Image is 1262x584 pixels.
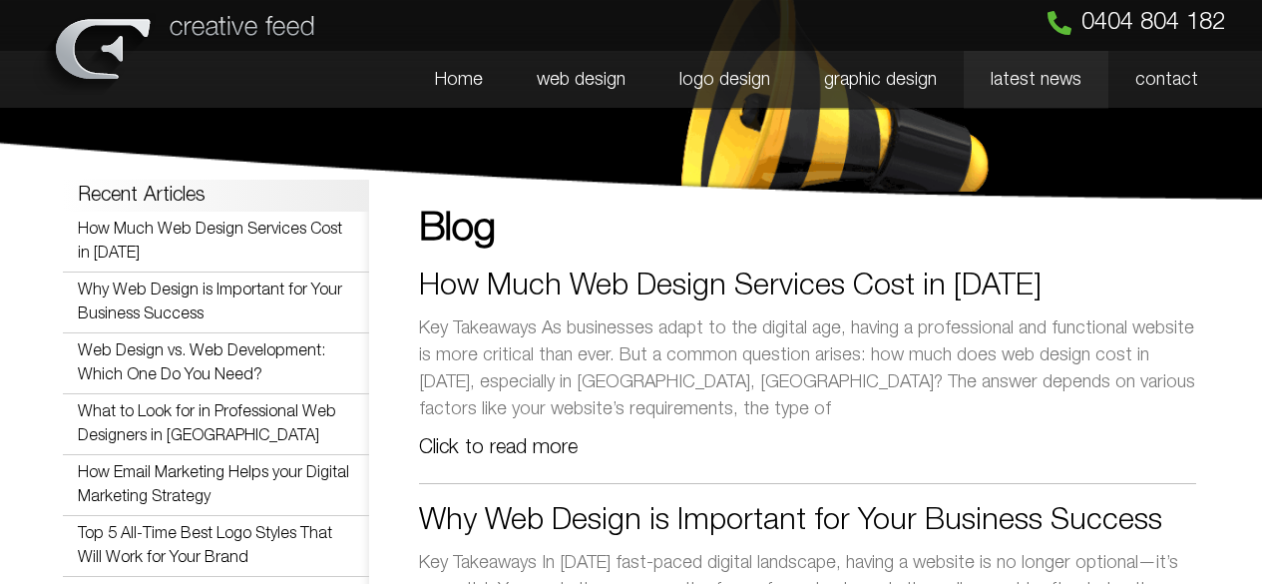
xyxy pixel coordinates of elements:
a: latest news [964,51,1108,109]
a: Why Web Design is Important for Your Business Success [78,284,342,321]
a: 0404 804 182 [1048,11,1225,35]
a: How Much Web Design Services Cost in [DATE] [78,223,342,261]
a: Home [408,51,510,109]
a: Web Design vs. Web Development: Which One Do You Need? [78,344,325,382]
a: What to Look for in Professional Web Designers in [GEOGRAPHIC_DATA] [78,405,336,443]
a: logo design [652,51,797,109]
nav: Menu [331,51,1225,109]
a: How Much Web Design Services Cost in [DATE] [419,274,1042,300]
h1: Blog [419,210,1195,250]
p: Key Takeaways As businesses adapt to the digital age, having a professional and functional websit... [419,315,1195,423]
a: contact [1108,51,1225,109]
h3: Recent Articles [78,186,355,206]
a: graphic design [797,51,964,109]
span: 0404 804 182 [1081,11,1225,35]
a: How Email Marketing Helps your Digital Marketing Strategy [78,466,349,504]
a: Top 5 All-Time Best Logo Styles That Will Work for Your Brand [78,527,332,565]
a: Why Web Design is Important for Your Business Success [419,508,1162,535]
a: web design [510,51,652,109]
a: Read more about How Much Web Design Services Cost in 2024 [419,439,578,457]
